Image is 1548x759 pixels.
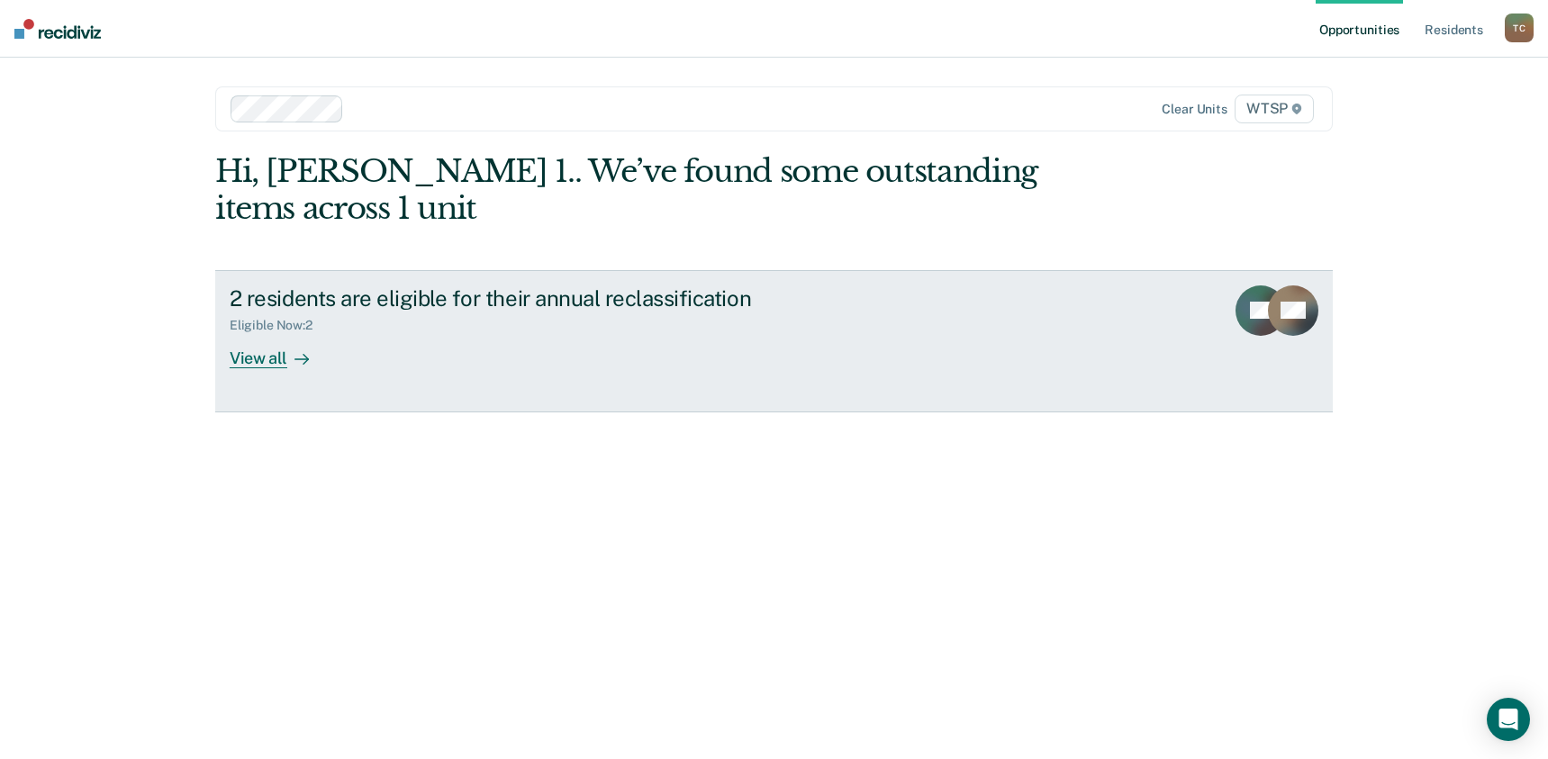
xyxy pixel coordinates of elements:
div: Clear units [1162,102,1227,117]
div: View all [230,333,330,368]
span: WTSP [1235,95,1314,123]
div: Hi, [PERSON_NAME] 1.. We’ve found some outstanding items across 1 unit [215,153,1109,227]
a: 2 residents are eligible for their annual reclassificationEligible Now:2View all [215,270,1333,412]
div: Open Intercom Messenger [1487,698,1530,741]
div: T C [1505,14,1534,42]
div: Eligible Now : 2 [230,318,327,333]
button: TC [1505,14,1534,42]
div: 2 residents are eligible for their annual reclassification [230,285,862,312]
img: Recidiviz [14,19,101,39]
